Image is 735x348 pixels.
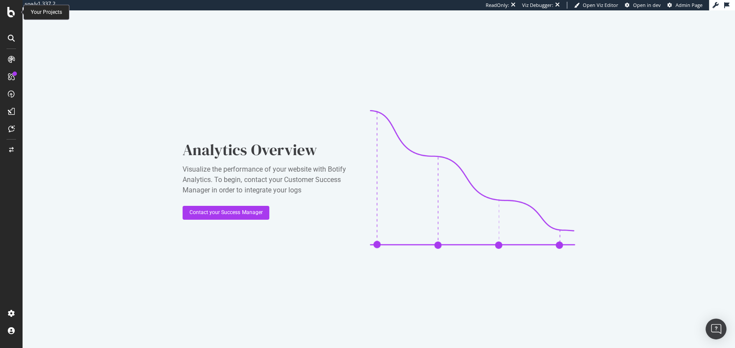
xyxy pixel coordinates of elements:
[183,206,269,220] button: Contact your Success Manager
[633,2,661,8] span: Open in dev
[667,2,702,9] a: Admin Page
[522,2,553,9] div: Viz Debugger:
[706,319,726,339] div: Open Intercom Messenger
[183,164,356,195] div: Visualize the performance of your website with Botify Analytics. To begin, contact your Customer ...
[583,2,618,8] span: Open Viz Editor
[31,9,62,16] div: Your Projects
[486,2,509,9] div: ReadOnly:
[625,2,661,9] a: Open in dev
[370,110,575,249] img: CaL_T18e.png
[183,139,356,161] div: Analytics Overview
[189,209,262,216] div: Contact your Success Manager
[676,2,702,8] span: Admin Page
[574,2,618,9] a: Open Viz Editor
